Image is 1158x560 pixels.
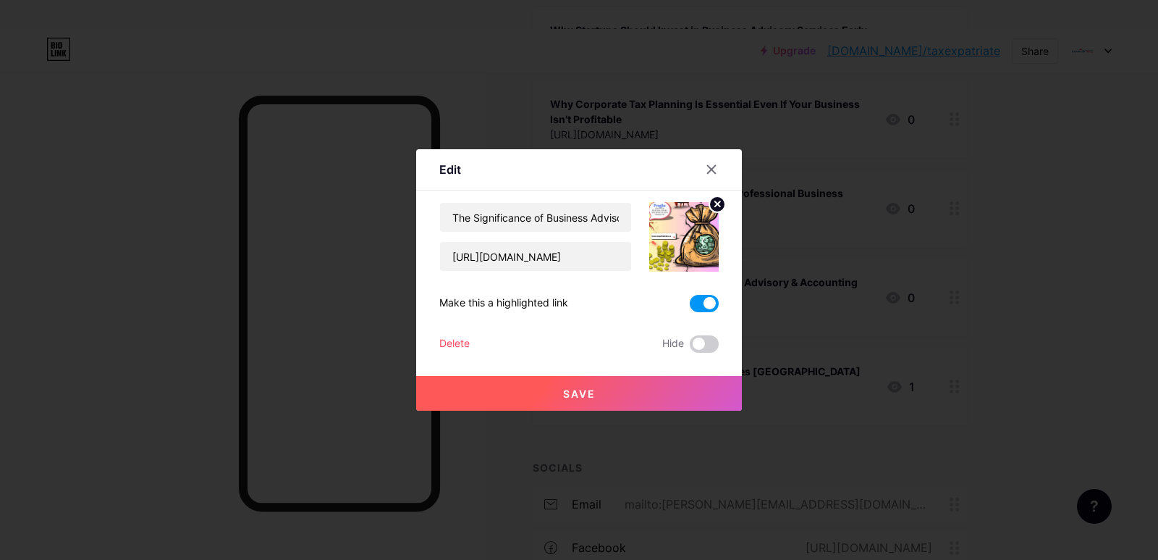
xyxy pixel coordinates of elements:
[416,376,742,411] button: Save
[440,203,631,232] input: Title
[439,295,568,312] div: Make this a highlighted link
[649,202,719,272] img: link_thumbnail
[439,335,470,353] div: Delete
[440,242,631,271] input: URL
[563,388,596,400] span: Save
[439,161,461,178] div: Edit
[662,335,684,353] span: Hide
